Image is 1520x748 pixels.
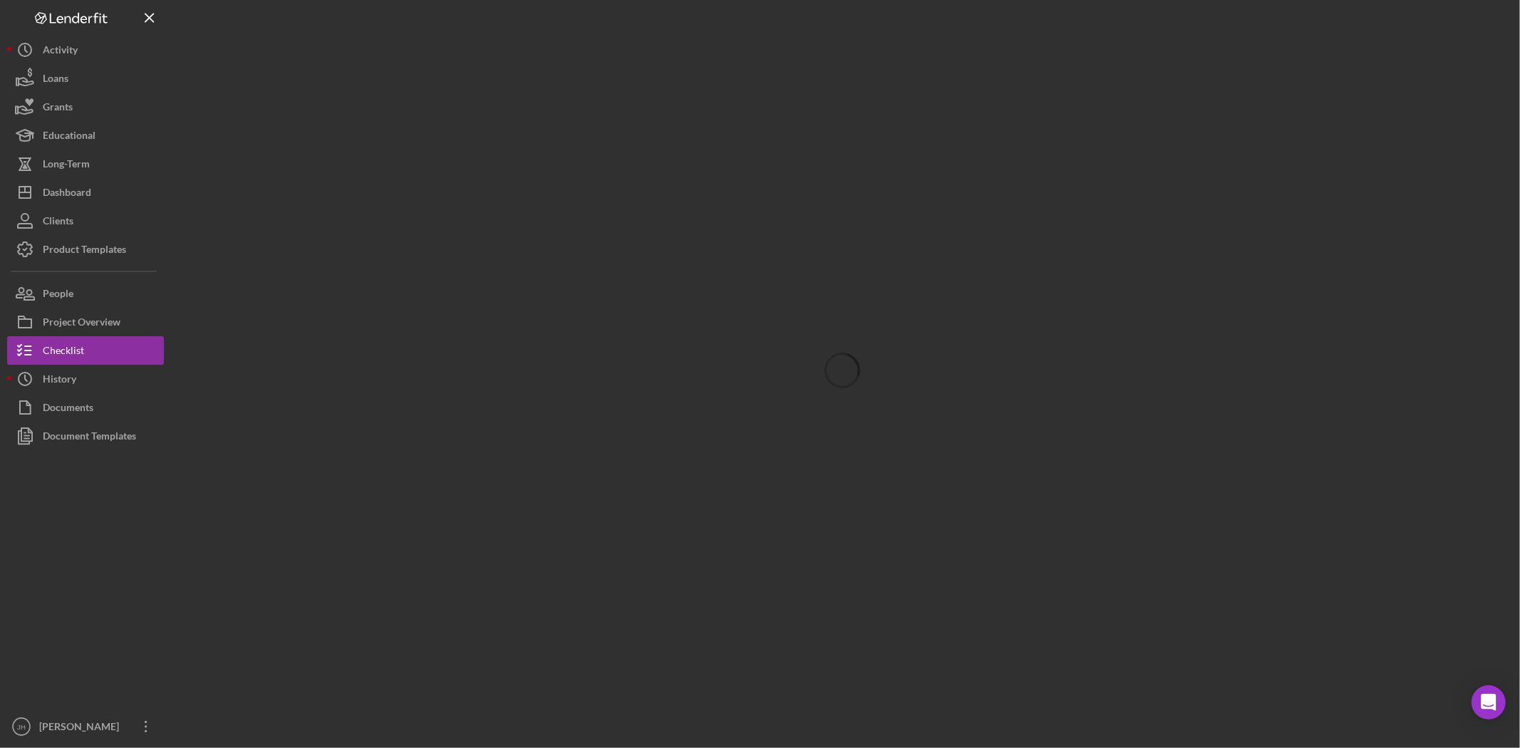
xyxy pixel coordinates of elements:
[43,93,73,125] div: Grants
[43,64,68,96] div: Loans
[7,336,164,365] button: Checklist
[7,207,164,235] button: Clients
[36,712,128,744] div: [PERSON_NAME]
[43,207,73,239] div: Clients
[7,93,164,121] button: Grants
[43,393,93,425] div: Documents
[7,422,164,450] button: Document Templates
[7,64,164,93] button: Loans
[43,36,78,68] div: Activity
[7,178,164,207] button: Dashboard
[1472,685,1506,720] div: Open Intercom Messenger
[43,279,73,311] div: People
[43,150,90,182] div: Long-Term
[7,150,164,178] button: Long-Term
[43,178,91,210] div: Dashboard
[7,235,164,264] button: Product Templates
[43,336,84,368] div: Checklist
[7,279,164,308] button: People
[7,365,164,393] button: History
[43,308,120,340] div: Project Overview
[43,422,136,454] div: Document Templates
[7,393,164,422] button: Documents
[43,235,126,267] div: Product Templates
[17,723,26,731] text: JH
[7,712,164,741] button: JH[PERSON_NAME]
[7,121,164,150] button: Educational
[7,36,164,64] button: Activity
[43,365,76,397] div: History
[43,121,95,153] div: Educational
[7,308,164,336] button: Project Overview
